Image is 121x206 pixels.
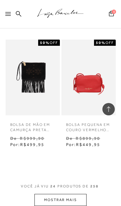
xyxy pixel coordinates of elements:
[62,40,115,115] a: BOLSA PEQUENA EM COURO VERMELHO PIMENTA COM DETALHE DE NÓS BOLSA PEQUENA EM COURO VERMELHO PIMENT...
[76,136,100,141] small: R$899,90
[6,40,59,115] img: BOLSA DE MÃO EM CAMURÇA PRETA COM PERFUROS E FRANJAS
[66,142,101,147] span: Por:
[66,136,73,141] small: De
[21,184,100,188] span: VOCÊ JÁ VIU PRODUTOS DE
[76,142,100,147] span: R$449,95
[90,184,99,188] span: 258
[40,41,50,45] strong: 50%
[20,142,44,147] span: R$499,95
[107,10,116,19] button: 0
[50,41,58,45] span: OFF
[112,10,116,14] span: 0
[6,118,60,133] a: BOLSA DE MÃO EM CAMURÇA PRETA COM PERFUROS E FRANJAS
[34,194,87,206] button: MOSTRAR MAIS
[20,136,44,141] small: R$999,90
[10,142,45,147] span: Por:
[6,40,59,115] a: BOLSA DE MÃO EM CAMURÇA PRETA COM PERFUROS E FRANJAS BOLSA DE MÃO EM CAMURÇA PRETA COM PERFUROS E...
[105,41,114,45] span: OFF
[62,40,115,115] img: BOLSA PEQUENA EM COURO VERMELHO PIMENTA COM DETALHE DE NÓS
[61,118,116,133] a: BOLSA PEQUENA EM COURO VERMELHO PIMENTA COM DETALHE DE NÓS
[10,136,17,141] small: De
[96,41,105,45] strong: 50%
[50,184,56,188] span: 24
